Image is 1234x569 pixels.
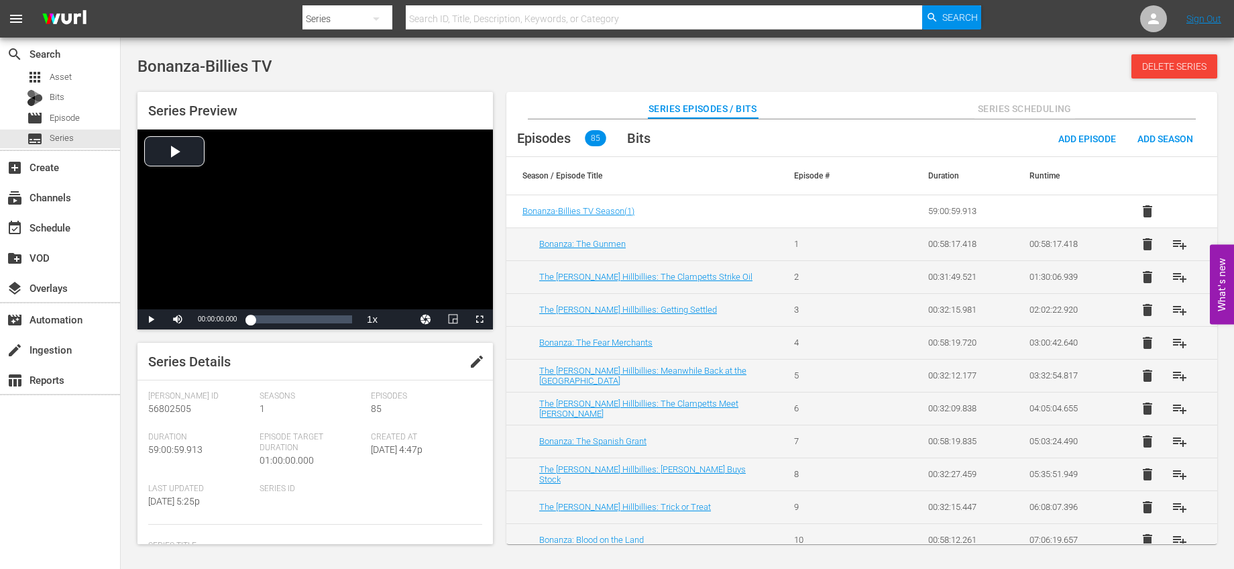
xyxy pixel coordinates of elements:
[912,523,1014,556] td: 00:58:12.261
[778,293,880,326] td: 3
[539,399,738,419] a: The [PERSON_NAME] Hillbillies: The Clampetts Meet [PERSON_NAME]
[148,103,237,119] span: Series Preview
[148,432,253,443] span: Duration
[539,436,647,446] a: Bonanza: The Spanish Grant
[1131,54,1217,79] button: Delete Series
[32,3,97,35] img: ans4CAIJ8jUAAAAAAAAAAAAAAAAAAAAAAAAgQb4GAAAAAAAAAAAAAAAAAAAAAAAAJMjXAAAAAAAAAAAAAAAAAAAAAAAAgAT5G...
[1013,359,1115,392] td: 03:32:54.817
[50,111,80,125] span: Episode
[1164,491,1196,523] button: playlist_add
[148,484,253,495] span: Last Updated
[912,392,1014,425] td: 00:32:09.838
[7,342,23,358] span: Ingestion
[7,280,23,297] span: Overlays
[912,490,1014,523] td: 00:32:15.447
[912,157,1014,195] th: Duration
[778,458,880,490] td: 8
[7,46,23,62] span: Search
[778,490,880,523] td: 9
[7,220,23,236] span: Schedule
[1139,236,1156,252] span: delete
[539,464,746,484] a: The [PERSON_NAME] Hillbillies: [PERSON_NAME] Buys Stock
[1013,157,1115,195] th: Runtime
[539,272,752,282] a: The [PERSON_NAME] Hillbillies: The Clampetts Strike Oil
[461,346,493,378] button: edit
[1186,13,1221,24] a: Sign Out
[912,293,1014,326] td: 00:32:15.981
[912,458,1014,490] td: 00:32:27.459
[778,227,880,260] td: 1
[539,338,653,348] a: Bonanza: The Fear Merchants
[371,432,475,443] span: Created At
[1013,425,1115,458] td: 05:03:24.490
[1131,228,1164,260] button: delete
[1139,203,1156,219] span: delete
[1139,302,1156,318] span: delete
[1013,326,1115,359] td: 03:00:42.640
[649,101,757,117] span: Series Episodes / Bits
[1139,466,1156,482] span: delete
[1013,260,1115,293] td: 01:30:06.939
[778,425,880,458] td: 7
[539,502,711,512] a: The [PERSON_NAME] Hillbillies: Trick or Treat
[1164,458,1196,490] button: playlist_add
[260,432,364,454] span: Episode Target Duration
[539,239,626,249] a: Bonanza: The Gunmen
[1139,433,1156,450] span: delete
[1139,532,1156,548] span: delete
[539,535,644,545] a: Bonanza: Blood on the Land
[50,132,74,145] span: Series
[7,190,23,206] span: Channels
[469,354,485,370] span: edit
[627,130,651,146] span: Bits
[371,444,423,455] span: [DATE] 4:47p
[778,359,880,392] td: 5
[1131,327,1164,359] button: delete
[148,541,475,552] span: Series Title:
[1172,532,1188,548] span: playlist_add
[148,444,203,455] span: 59:00:59.913
[412,309,439,329] button: Jump To Time
[1139,401,1156,417] span: delete
[148,354,231,370] span: Series Details
[137,309,164,329] button: Play
[942,5,978,30] span: Search
[50,70,72,84] span: Asset
[260,484,364,495] span: Series ID
[8,11,24,27] span: menu
[1131,524,1164,556] button: delete
[1013,523,1115,556] td: 07:06:19.657
[1164,261,1196,293] button: playlist_add
[1164,294,1196,326] button: playlist_add
[137,130,493,329] div: Video Player
[164,309,191,329] button: Mute
[1048,134,1127,144] span: Add Episode
[522,206,634,216] a: Bonanza-Billies TV Season(1)
[1131,61,1217,72] span: Delete Series
[1139,335,1156,351] span: delete
[1131,261,1164,293] button: delete
[912,195,1014,228] td: 59:00:59.913
[1172,401,1188,417] span: playlist_add
[1131,491,1164,523] button: delete
[260,455,314,466] span: 01:00:00.000
[778,523,880,556] td: 10
[912,260,1014,293] td: 00:31:49.521
[1164,393,1196,425] button: playlist_add
[1172,433,1188,450] span: playlist_add
[198,315,237,323] span: 00:00:00.000
[974,101,1075,117] span: Series Scheduling
[912,359,1014,392] td: 00:32:12.177
[1164,360,1196,392] button: playlist_add
[517,130,571,146] span: Episodes
[1139,368,1156,384] span: delete
[1131,360,1164,392] button: delete
[466,309,493,329] button: Fullscreen
[1210,245,1234,325] button: Open Feedback Widget
[912,227,1014,260] td: 00:58:17.418
[1048,126,1127,150] button: Add Episode
[7,312,23,328] span: Automation
[7,250,23,266] span: VOD
[1127,134,1204,144] span: Add Season
[1139,499,1156,515] span: delete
